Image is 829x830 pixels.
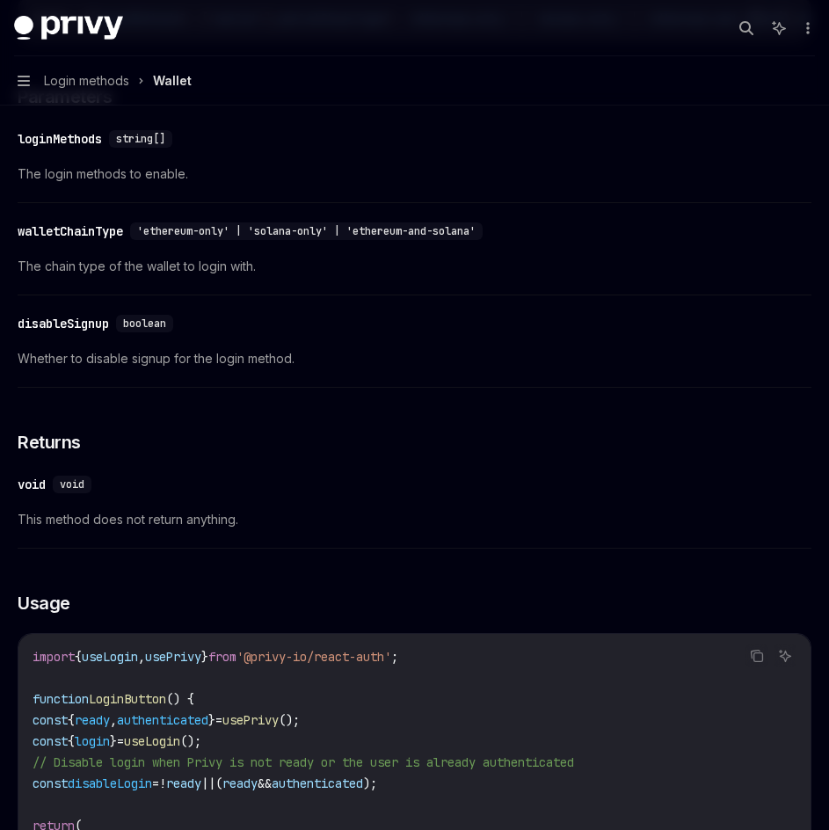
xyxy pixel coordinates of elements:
span: } [201,649,208,665]
span: ready [222,775,258,791]
div: disableSignup [18,315,109,332]
span: useLogin [82,649,138,665]
span: disableLogin [68,775,152,791]
button: Copy the contents from the code block [745,644,768,667]
div: loginMethods [18,130,102,148]
span: '@privy-io/react-auth' [236,649,391,665]
span: ready [75,712,110,728]
span: usePrivy [145,649,201,665]
span: , [138,649,145,665]
span: const [33,775,68,791]
span: The login methods to enable. [18,164,811,185]
span: ( [215,775,222,791]
span: const [33,733,68,749]
span: (); [180,733,201,749]
span: The chain type of the wallet to login with. [18,256,811,277]
span: { [68,712,75,728]
span: } [208,712,215,728]
span: Returns [18,430,81,455]
span: Usage [18,591,70,615]
span: boolean [123,317,166,331]
span: , [110,712,117,728]
span: || [201,775,215,791]
span: Whether to disable signup for the login method. [18,348,811,369]
span: = [117,733,124,749]
span: void [60,477,84,491]
span: 'ethereum-only' | 'solana-only' | 'ethereum-and-solana' [137,224,476,238]
span: { [68,733,75,749]
span: // Disable login when Privy is not ready or the user is already authenticated [33,754,574,770]
span: ready [166,775,201,791]
span: ); [363,775,377,791]
span: login [75,733,110,749]
div: void [18,476,46,493]
span: authenticated [272,775,363,791]
div: walletChainType [18,222,123,240]
span: Login methods [44,70,129,91]
span: && [258,775,272,791]
span: const [33,712,68,728]
span: This method does not return anything. [18,509,811,530]
button: More actions [797,16,815,40]
span: (); [279,712,300,728]
span: usePrivy [222,712,279,728]
span: from [208,649,236,665]
span: { [75,649,82,665]
span: = [152,775,159,791]
button: Ask AI [774,644,796,667]
span: LoginButton [89,691,166,707]
span: ; [391,649,398,665]
span: } [110,733,117,749]
div: Wallet [153,70,192,91]
span: ! [159,775,166,791]
img: dark logo [14,16,123,40]
span: = [215,712,222,728]
span: authenticated [117,712,208,728]
span: () { [166,691,194,707]
span: function [33,691,89,707]
span: useLogin [124,733,180,749]
span: string[] [116,132,165,146]
span: import [33,649,75,665]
